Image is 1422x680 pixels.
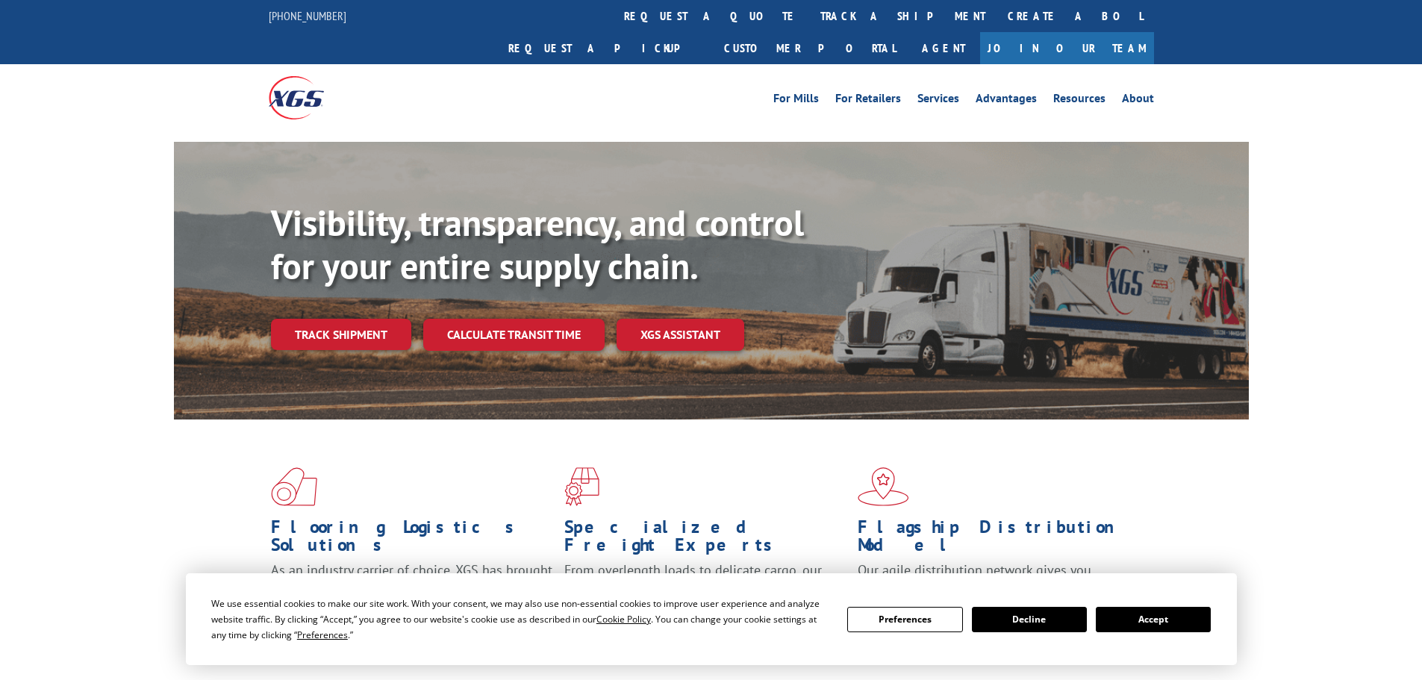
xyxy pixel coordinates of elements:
[980,32,1154,64] a: Join Our Team
[617,319,744,351] a: XGS ASSISTANT
[564,467,599,506] img: xgs-icon-focused-on-flooring-red
[835,93,901,109] a: For Retailers
[271,561,552,614] span: As an industry carrier of choice, XGS has brought innovation and dedication to flooring logistics...
[423,319,605,351] a: Calculate transit time
[1053,93,1106,109] a: Resources
[564,518,846,561] h1: Specialized Freight Experts
[972,607,1087,632] button: Decline
[271,467,317,506] img: xgs-icon-total-supply-chain-intelligence-red
[858,467,909,506] img: xgs-icon-flagship-distribution-model-red
[186,573,1237,665] div: Cookie Consent Prompt
[847,607,962,632] button: Preferences
[917,93,959,109] a: Services
[976,93,1037,109] a: Advantages
[271,319,411,350] a: Track shipment
[269,8,346,23] a: [PHONE_NUMBER]
[297,628,348,641] span: Preferences
[596,613,651,626] span: Cookie Policy
[271,199,804,289] b: Visibility, transparency, and control for your entire supply chain.
[907,32,980,64] a: Agent
[773,93,819,109] a: For Mills
[497,32,713,64] a: Request a pickup
[1096,607,1211,632] button: Accept
[211,596,829,643] div: We use essential cookies to make our site work. With your consent, we may also use non-essential ...
[713,32,907,64] a: Customer Portal
[858,561,1132,596] span: Our agile distribution network gives you nationwide inventory management on demand.
[858,518,1140,561] h1: Flagship Distribution Model
[1122,93,1154,109] a: About
[271,518,553,561] h1: Flooring Logistics Solutions
[564,561,846,628] p: From overlength loads to delicate cargo, our experienced staff knows the best way to move your fr...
